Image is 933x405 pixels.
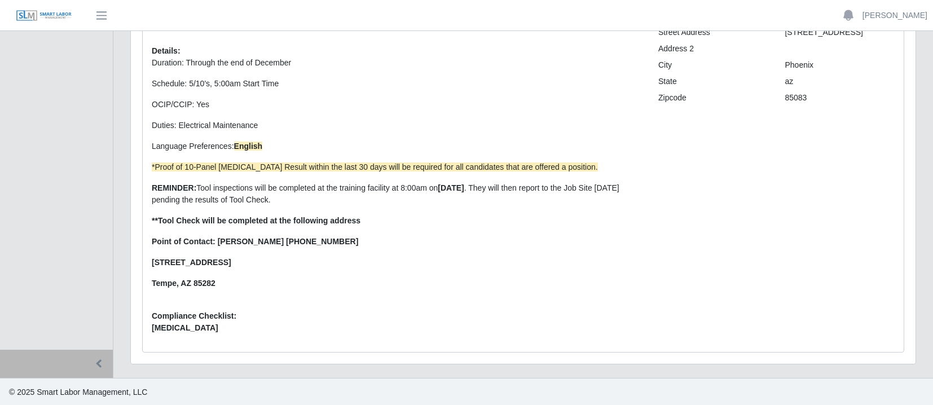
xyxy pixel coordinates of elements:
[152,46,181,55] b: Details:
[152,162,598,171] span: *Proof of 10-Panel [MEDICAL_DATA] Result within the last 30 days will be required for all candida...
[152,258,231,267] strong: [STREET_ADDRESS]
[152,183,196,192] strong: REMINDER:
[438,183,464,192] strong: [DATE]
[16,10,72,22] img: SLM Logo
[234,142,263,151] strong: English
[9,388,147,397] span: © 2025 Smart Labor Management, LLC
[650,59,777,71] div: City
[650,27,777,38] div: Street Address
[862,10,927,21] a: [PERSON_NAME]
[152,237,358,246] strong: Point of Contact: [PERSON_NAME] [PHONE_NUMBER]
[152,311,236,320] b: Compliance Checklist:
[152,120,641,131] p: Duties: Electrical Maintenance
[152,78,641,90] p: Schedule: 5/10's, 5:00am Start Time
[152,182,641,206] p: Tool inspections will be completed at the training facility at 8:00am on . They will then report ...
[152,57,641,69] p: Duration: Through the end of December
[152,322,641,334] span: [MEDICAL_DATA]
[650,76,777,87] div: State
[650,92,777,104] div: Zipcode
[777,27,904,38] div: [STREET_ADDRESS]
[152,140,641,152] p: Language Preferences:
[777,92,904,104] div: 85083
[152,279,215,288] strong: Tempe, AZ 85282
[152,99,641,111] p: OCIP/CCIP: Yes
[777,76,904,87] div: az
[777,59,904,71] div: Phoenix
[152,216,360,225] strong: **Tool Check will be completed at the following address
[650,43,777,55] div: Address 2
